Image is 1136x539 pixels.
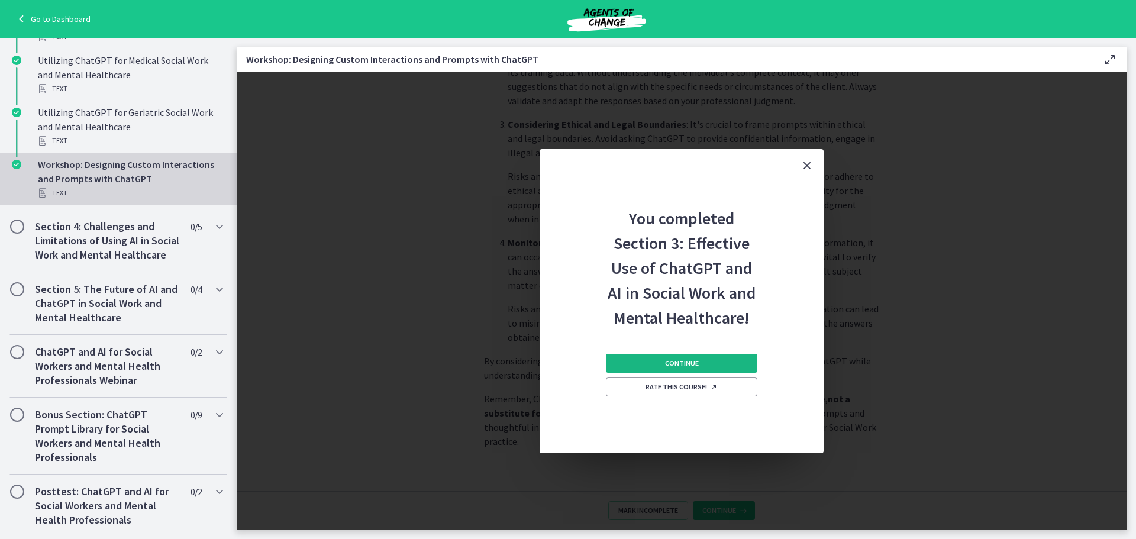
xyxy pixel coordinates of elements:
i: Completed [12,108,21,117]
span: 0 / 2 [191,485,202,499]
h2: Section 4: Challenges and Limitations of Using AI in Social Work and Mental Healthcare [35,220,179,262]
span: 0 / 9 [191,408,202,422]
h2: ChatGPT and AI for Social Workers and Mental Health Professionals Webinar [35,345,179,388]
a: Go to Dashboard [14,12,91,26]
div: Text [38,186,222,200]
span: Continue [665,359,699,368]
div: Utilizing ChatGPT for Geriatric Social Work and Mental Healthcare [38,105,222,148]
h2: Bonus Section: ChatGPT Prompt Library for Social Workers and Mental Health Professionals [35,408,179,464]
button: Continue [606,354,757,373]
div: Workshop: Designing Custom Interactions and Prompts with ChatGPT [38,157,222,200]
span: 0 / 4 [191,282,202,296]
a: Rate this course! Opens in a new window [606,377,757,396]
i: Opens in a new window [711,383,718,390]
h2: Posttest: ChatGPT and AI for Social Workers and Mental Health Professionals [35,485,179,527]
span: 0 / 5 [191,220,202,234]
button: Close [790,149,824,182]
img: Agents of Change [535,5,677,33]
span: 0 / 2 [191,345,202,359]
span: Rate this course! [646,382,718,392]
h2: You completed Section 3: Effective Use of ChatGPT and AI in Social Work and Mental Healthcare! [603,182,760,330]
div: Text [38,134,222,148]
h3: Workshop: Designing Custom Interactions and Prompts with ChatGPT [246,52,1084,66]
div: Utilizing ChatGPT for Medical Social Work and Mental Healthcare [38,53,222,96]
div: Text [38,82,222,96]
i: Completed [12,160,21,169]
h2: Section 5: The Future of AI and ChatGPT in Social Work and Mental Healthcare [35,282,179,325]
i: Completed [12,56,21,65]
